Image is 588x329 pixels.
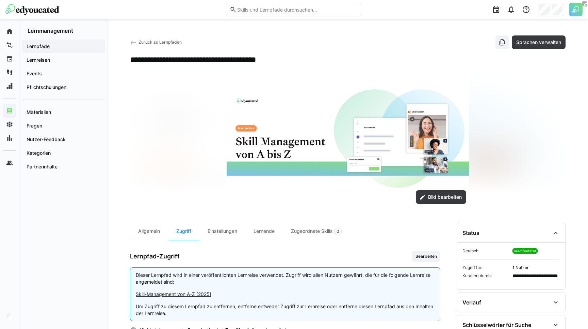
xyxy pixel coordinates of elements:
[416,190,466,204] button: Bild bearbeiten
[515,39,562,46] span: Sprachen verwalten
[337,229,339,234] span: 0
[462,265,510,270] span: Zugriff für:
[462,229,479,236] div: Status
[512,265,560,270] span: 1 Nutzer
[283,223,350,240] div: Zugeordnete Skills
[138,40,182,45] span: Zurück zu Lernpfaden
[130,40,182,45] a: Zurück zu Lernpfaden
[236,6,358,13] input: Skills und Lernpfade durchsuchen…
[412,251,440,262] button: Bearbeiten
[245,223,283,240] div: Lernende
[462,273,510,284] span: Kuratiert durch:
[199,223,245,240] div: Einstellungen
[514,249,536,253] span: Veröffentlicht
[512,35,566,49] button: Sprachen verwalten
[136,303,435,317] p: Um Zugriff zu diesem Lernpfad zu entfernen, entferne entweder Zugriff zur Lernreise oder entferne...
[462,321,531,328] div: Schlüsselwörter für Suche
[130,253,180,260] h3: Lernpfad-Zugriff
[462,248,510,254] span: Deutsch
[462,299,481,306] div: Verlauf
[168,223,199,240] div: Zugriff
[427,194,463,200] span: Bild bearbeiten
[136,272,435,285] p: Dieser Lernpfad wird in einer veröffentlichten Lernreise verwendet. Zugriff wird allen Nutzern ge...
[136,291,435,298] a: Skill-Management von A-Z (2025)
[415,254,438,259] span: Bearbeiten
[130,223,168,240] div: Allgemein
